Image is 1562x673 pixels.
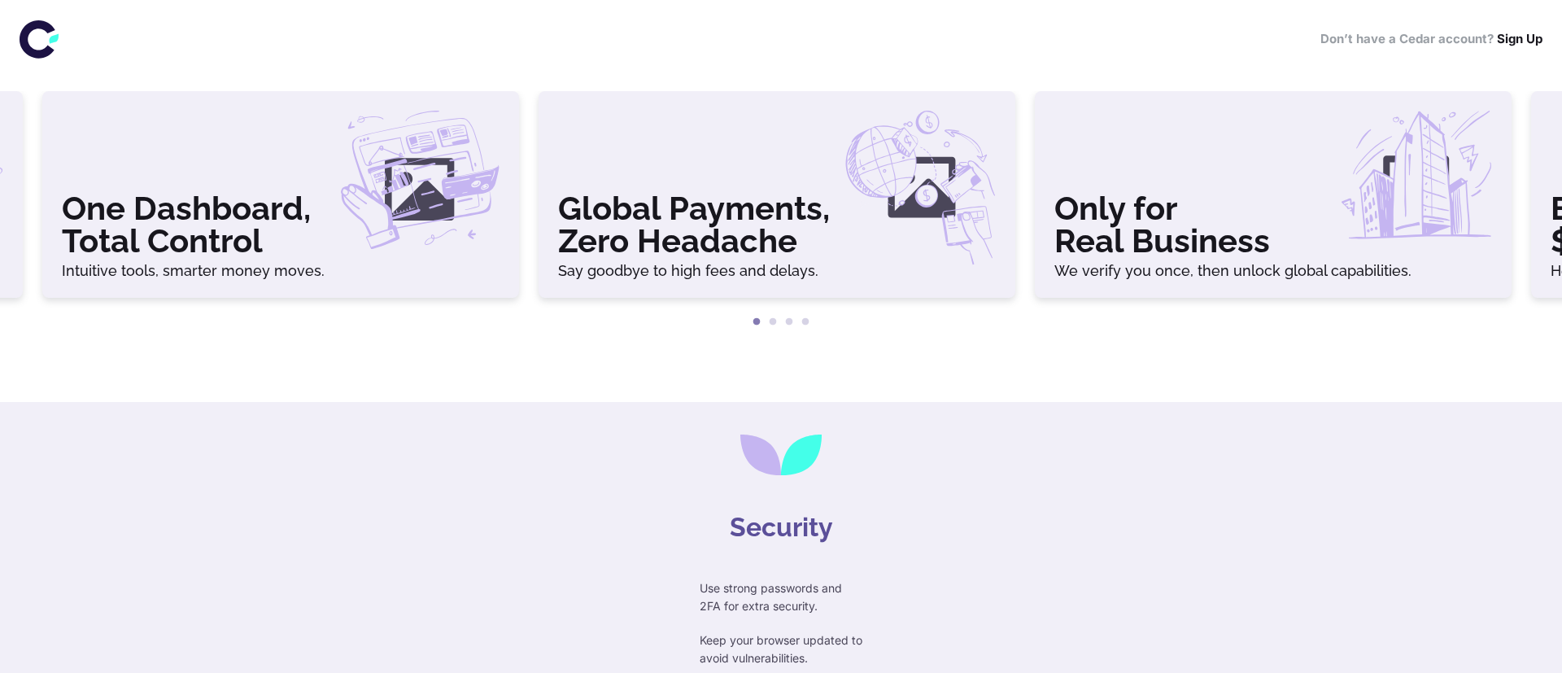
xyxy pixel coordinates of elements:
[1497,31,1542,46] a: Sign Up
[558,264,996,278] h6: Say goodbye to high fees and delays.
[1054,264,1492,278] h6: We verify you once, then unlock global capabilities.
[558,192,996,257] h3: Global Payments, Zero Headache
[62,192,500,257] h3: One Dashboard, Total Control
[700,631,862,667] p: Keep your browser updated to avoid vulnerabilities.
[1054,192,1492,257] h3: Only for Real Business
[62,264,500,278] h6: Intuitive tools, smarter money moves.
[748,314,765,330] button: 1
[730,508,833,547] h4: Security
[700,579,862,615] p: Use strong passwords and 2FA for extra security.
[781,314,797,330] button: 3
[1320,30,1542,49] h6: Don’t have a Cedar account?
[765,314,781,330] button: 2
[797,314,814,330] button: 4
